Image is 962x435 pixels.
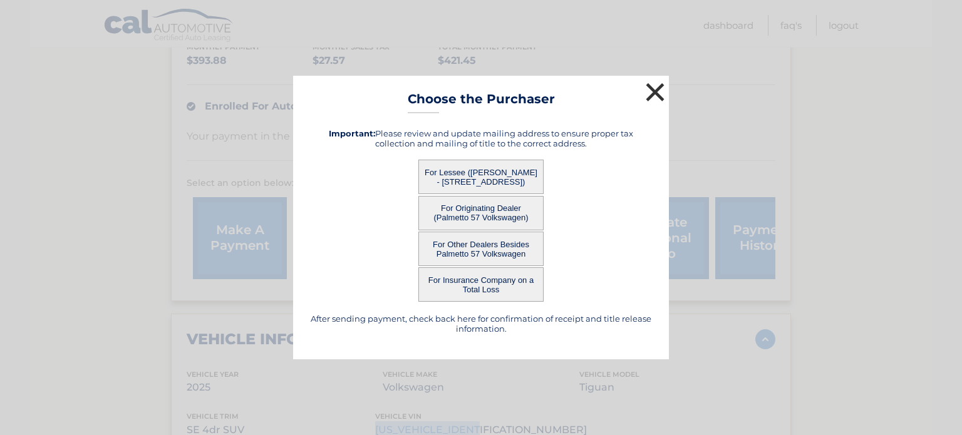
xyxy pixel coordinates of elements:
h5: After sending payment, check back here for confirmation of receipt and title release information. [309,314,653,334]
strong: Important: [329,128,375,138]
button: For Insurance Company on a Total Loss [418,267,544,302]
button: For Other Dealers Besides Palmetto 57 Volkswagen [418,232,544,266]
button: × [643,79,668,105]
h3: Choose the Purchaser [408,91,555,113]
h5: Please review and update mailing address to ensure proper tax collection and mailing of title to ... [309,128,653,148]
button: For Lessee ([PERSON_NAME] - [STREET_ADDRESS]) [418,160,544,194]
button: For Originating Dealer (Palmetto 57 Volkswagen) [418,196,544,230]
